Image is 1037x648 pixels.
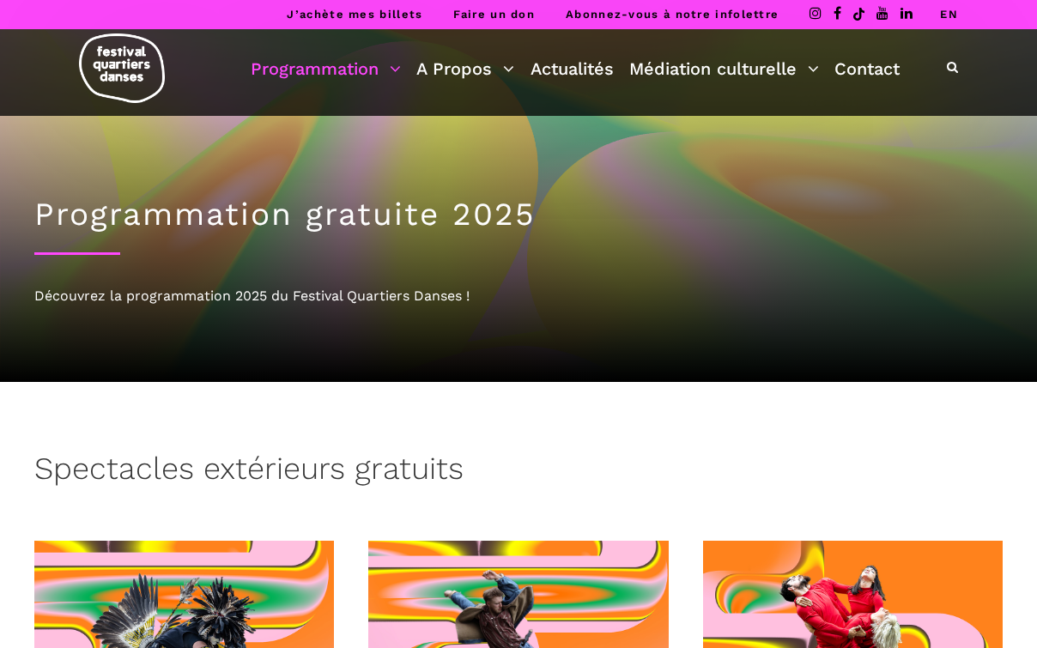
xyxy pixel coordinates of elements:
a: Contact [834,54,900,83]
a: A Propos [416,54,514,83]
a: J’achète mes billets [287,8,422,21]
a: Actualités [531,54,614,83]
a: Abonnez-vous à notre infolettre [566,8,779,21]
a: EN [940,8,958,21]
a: Médiation culturelle [629,54,819,83]
a: Faire un don [453,8,535,21]
a: Programmation [251,54,401,83]
h3: Spectacles extérieurs gratuits [34,451,464,494]
h1: Programmation gratuite 2025 [34,196,1003,233]
img: logo-fqd-med [79,33,165,103]
div: Découvrez la programmation 2025 du Festival Quartiers Danses ! [34,285,1003,307]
